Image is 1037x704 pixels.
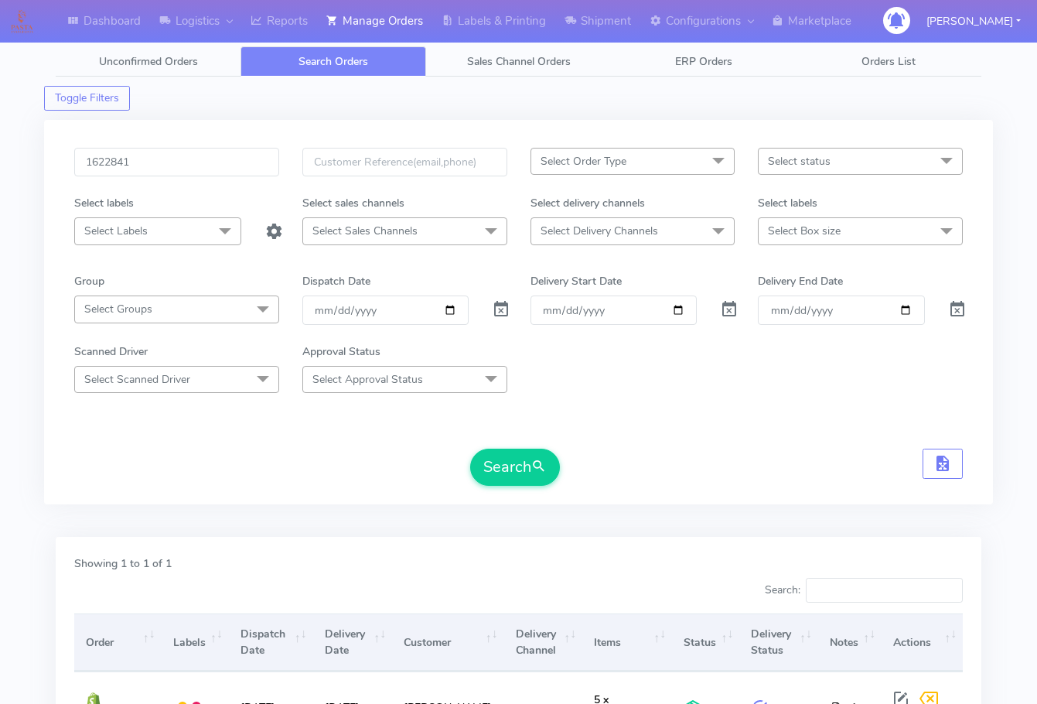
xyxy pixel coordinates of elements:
[74,555,172,572] label: Showing 1 to 1 of 1
[162,613,229,672] th: Labels: activate to sort column ascending
[302,148,507,176] input: Customer Reference(email,phone)
[739,613,818,672] th: Delivery Status: activate to sort column ascending
[768,224,841,238] span: Select Box size
[675,54,732,69] span: ERP Orders
[229,613,313,672] th: Dispatch Date: activate to sort column ascending
[672,613,739,672] th: Status: activate to sort column ascending
[298,54,368,69] span: Search Orders
[302,273,370,289] label: Dispatch Date
[74,148,279,176] input: Order Id
[302,195,404,211] label: Select sales channels
[312,372,423,387] span: Select Approval Status
[818,613,882,672] th: Notes: activate to sort column ascending
[312,224,418,238] span: Select Sales Channels
[915,5,1032,37] button: [PERSON_NAME]
[758,273,843,289] label: Delivery End Date
[541,154,626,169] span: Select Order Type
[302,343,380,360] label: Approval Status
[392,613,503,672] th: Customer: activate to sort column ascending
[503,613,582,672] th: Delivery Channel: activate to sort column ascending
[582,613,672,672] th: Items: activate to sort column ascending
[74,195,134,211] label: Select labels
[768,154,831,169] span: Select status
[470,449,560,486] button: Search
[467,54,571,69] span: Sales Channel Orders
[44,86,130,111] button: Toggle Filters
[74,273,104,289] label: Group
[84,302,152,316] span: Select Groups
[312,613,392,672] th: Delivery Date: activate to sort column ascending
[758,195,817,211] label: Select labels
[530,195,645,211] label: Select delivery channels
[74,613,162,672] th: Order: activate to sort column ascending
[530,273,622,289] label: Delivery Start Date
[99,54,198,69] span: Unconfirmed Orders
[84,224,148,238] span: Select Labels
[74,343,148,360] label: Scanned Driver
[861,54,916,69] span: Orders List
[806,578,963,603] input: Search:
[84,372,190,387] span: Select Scanned Driver
[541,224,658,238] span: Select Delivery Channels
[882,613,963,672] th: Actions: activate to sort column ascending
[56,46,981,77] ul: Tabs
[765,578,963,603] label: Search:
